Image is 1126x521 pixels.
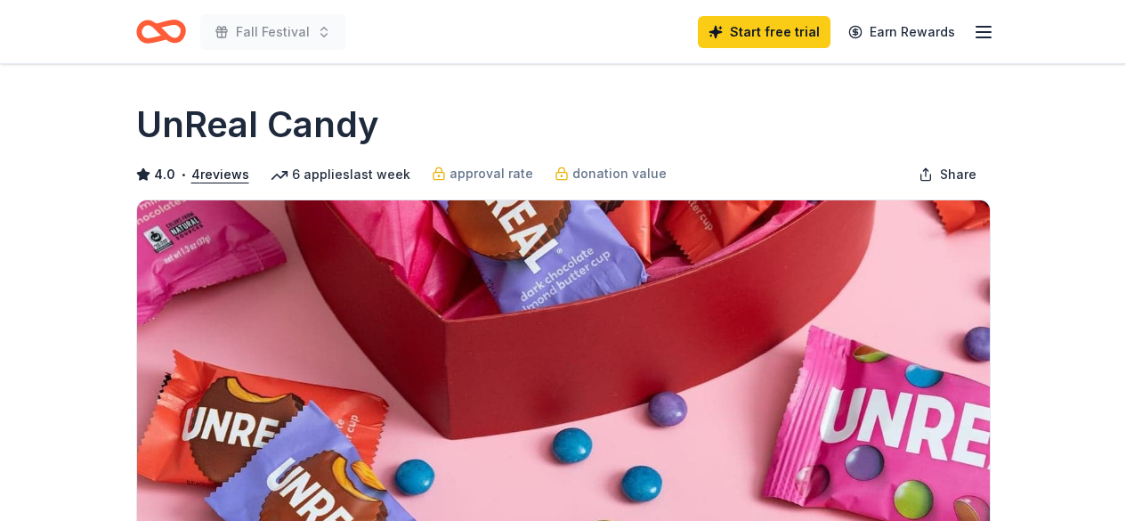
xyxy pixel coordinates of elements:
a: Home [136,11,186,53]
button: Share [904,157,991,192]
span: approval rate [450,163,533,184]
button: Fall Festival [200,14,345,50]
button: 4reviews [191,164,249,185]
a: approval rate [432,163,533,184]
a: Start free trial [698,16,830,48]
a: Earn Rewards [838,16,966,48]
span: Fall Festival [236,21,310,43]
h1: UnReal Candy [136,100,379,150]
span: donation value [572,163,667,184]
span: 4.0 [154,164,175,185]
span: Share [940,164,976,185]
div: 6 applies last week [271,164,410,185]
span: • [180,167,186,182]
a: donation value [555,163,667,184]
